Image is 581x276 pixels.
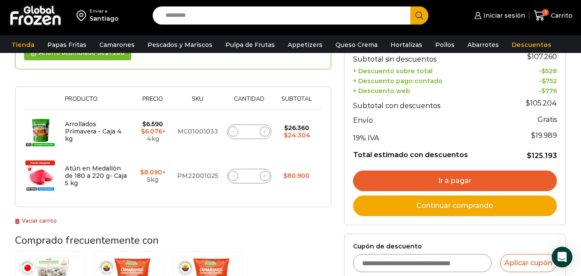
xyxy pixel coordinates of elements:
[89,8,119,14] div: Enviar a
[510,85,557,95] td: -
[65,164,127,187] a: Atún en Medallón de 180 a 220 g- Caja 5 kg
[510,75,557,85] td: -
[353,112,510,127] th: Envío
[500,254,557,272] button: Aplicar cupón
[386,37,427,53] a: Hortalizas
[526,99,557,107] bdi: 105.204
[15,233,159,247] span: Comprado frecuentemente con
[531,131,535,140] span: $
[542,9,549,16] span: 3
[283,37,327,53] a: Appetizers
[95,37,139,53] a: Camarones
[221,37,279,53] a: Pulpa de Frutas
[431,37,459,53] a: Pollos
[65,120,122,143] a: Arrollados Primavera - Caja 4 kg
[531,131,557,140] span: 19.989
[89,14,119,23] div: Santiago
[243,126,255,138] input: Product quantity
[472,7,525,24] a: Iniciar sesión
[353,95,510,112] th: Subtotal con descuentos
[43,37,91,53] a: Papas Fritas
[275,96,317,109] th: Subtotal
[133,154,173,198] td: × 5kg
[173,96,223,109] th: Sku
[77,8,89,23] img: address-field-icon.svg
[283,172,287,180] span: $
[549,11,572,20] span: Carrito
[133,109,173,154] td: × 4kg
[353,243,557,250] label: Cupón de descuento
[284,131,288,139] span: $
[140,168,144,176] span: $
[353,48,510,65] th: Subtotal sin descuentos
[541,87,557,95] bdi: 776
[353,195,557,216] a: Continuar comprando
[353,75,510,85] th: + Descuento pago contado
[141,127,162,135] bdi: 6.076
[463,37,503,53] a: Abarrotes
[541,67,557,75] bdi: 528
[481,11,525,20] span: Iniciar sesión
[353,127,510,144] th: 19% IVA
[133,96,173,109] th: Precio
[527,152,532,160] span: $
[552,247,572,267] div: Open Intercom Messenger
[353,85,510,95] th: + Descuento web
[538,115,557,124] strong: Gratis
[284,131,310,139] bdi: 24.304
[283,172,310,180] bdi: 80.900
[541,67,545,75] span: $
[140,168,162,176] bdi: 8.090
[243,170,255,182] input: Product quantity
[534,6,572,26] a: 3 Carrito
[15,217,57,224] a: Vaciar carrito
[353,65,510,75] th: + Descuento sobre total
[526,99,530,107] span: $
[527,152,557,160] bdi: 125.193
[61,96,133,109] th: Producto
[143,37,217,53] a: Pescados y Mariscos
[331,37,382,53] a: Queso Crema
[223,96,276,109] th: Cantidad
[353,144,510,161] th: Total estimado con descuentos
[173,109,223,154] td: MC01001033
[24,45,131,60] div: Ahorro acumulado de
[410,6,428,25] button: Search button
[284,124,309,132] bdi: 26.360
[353,171,557,191] a: Ir a pagar
[284,124,288,132] span: $
[142,120,163,128] bdi: 6.590
[527,53,532,61] span: $
[542,77,557,85] bdi: 752
[142,120,146,128] span: $
[527,53,557,61] bdi: 107.260
[541,87,545,95] span: $
[173,154,223,198] td: PM22001025
[542,77,546,85] span: $
[507,37,556,53] a: Descuentos
[7,37,39,53] a: Tienda
[510,65,557,75] td: -
[141,127,145,135] span: $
